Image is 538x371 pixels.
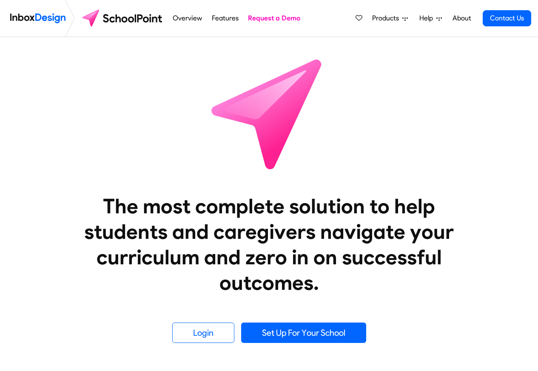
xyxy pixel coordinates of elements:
[372,13,402,23] span: Products
[416,10,445,27] a: Help
[241,323,366,343] a: Set Up For Your School
[193,37,346,190] img: icon_schoolpoint.svg
[209,10,241,27] a: Features
[78,8,168,28] img: schoolpoint logo
[171,10,205,27] a: Overview
[172,323,234,343] a: Login
[246,10,303,27] a: Request a Demo
[483,10,531,26] a: Contact Us
[450,10,473,27] a: About
[67,193,471,295] heading: The most complete solution to help students and caregivers navigate your curriculum and zero in o...
[369,10,411,27] a: Products
[419,13,436,23] span: Help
